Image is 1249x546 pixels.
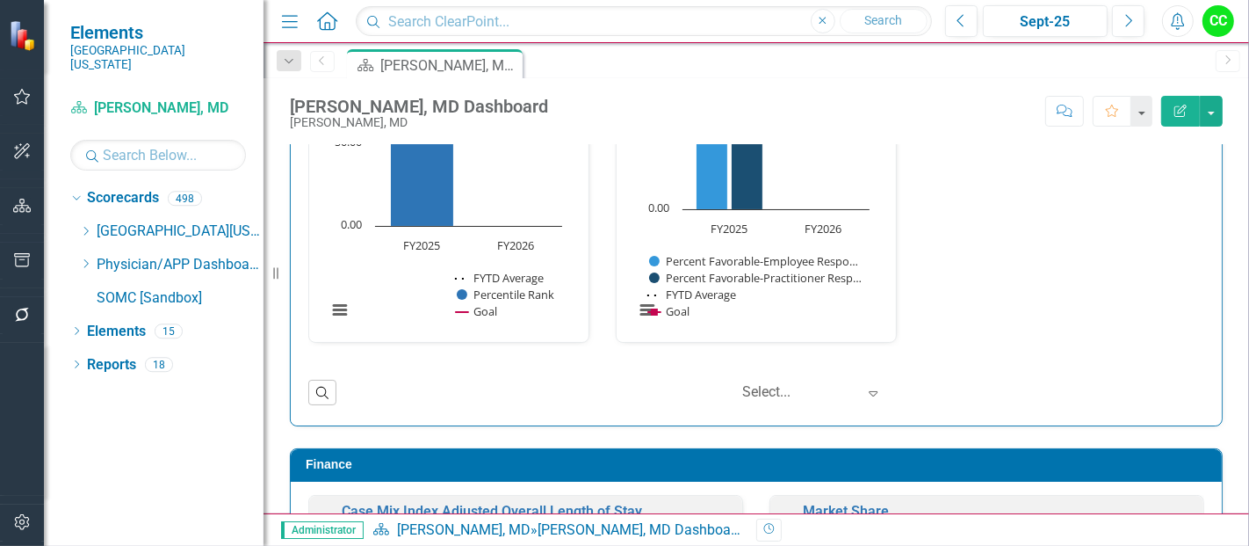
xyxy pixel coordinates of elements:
img: Not Defined [316,507,337,528]
text: FYTD Average [666,287,736,302]
svg: Interactive chart [318,52,571,338]
button: Show Goal [648,304,689,319]
a: [PERSON_NAME], MD [397,521,531,538]
div: » [372,521,743,541]
button: Sept-25 [983,5,1108,37]
div: 498 [168,191,202,206]
img: ClearPoint Strategy [9,19,40,50]
a: Scorecards [87,188,159,208]
a: Case Mix Index Adjusted Overall Length of Stay [342,503,642,520]
text: FY2026 [805,221,841,237]
text: FY2025 [403,237,440,253]
input: Search Below... [70,140,246,171]
text: Goal [666,303,689,319]
span: Search [864,13,902,27]
div: [PERSON_NAME], MD Dashboard [290,97,548,116]
button: View chart menu, Chart [635,297,660,322]
text: FYTD Average [473,270,544,286]
text: 0.00 [341,216,362,232]
span: Administrator [281,521,364,539]
input: Search ClearPoint... [356,6,932,37]
a: SOMC [Sandbox] [97,288,264,309]
text: Goal [473,303,497,319]
button: Show Percentile Rank [457,288,555,302]
a: Elements [87,322,146,342]
text: 0.00 [648,200,669,215]
div: [PERSON_NAME], MD Dashboard [538,521,743,538]
svg: Interactive chart [625,52,878,338]
a: Reports [87,355,136,375]
div: Chart. Highcharts interactive chart. [625,52,887,338]
button: Show FYTD Average [647,288,738,302]
div: 15 [155,324,183,339]
path: FY2025, 79. Percentile Rank. [391,95,454,226]
span: Elements [70,22,246,43]
a: Physician/APP Dashboards [97,255,264,275]
img: Not Defined [777,507,798,528]
div: [PERSON_NAME], MD [290,116,548,129]
a: Market Share [803,503,889,520]
text: Percent Favorable-Employee Respo… [666,253,858,269]
button: Show Percent Favorable-Practitioner Responses [649,271,863,286]
button: View chart menu, Chart [328,297,352,322]
a: [GEOGRAPHIC_DATA][US_STATE] [97,222,264,242]
a: [PERSON_NAME], MD [70,98,246,119]
div: [PERSON_NAME], MD Dashboard [380,55,518,76]
div: Chart. Highcharts interactive chart. [318,52,580,338]
button: Search [840,9,928,33]
div: 18 [145,357,173,372]
button: Show FYTD Average [455,271,545,286]
small: [GEOGRAPHIC_DATA][US_STATE] [70,43,246,72]
button: Show Goal [456,304,497,319]
text: FY2025 [711,221,747,237]
path: FY2025, 84.62. Percent Favorable-Practitioner Responses. [732,83,763,209]
text: FY2026 [497,237,534,253]
h3: Finance [306,458,1213,471]
div: Sept-25 [989,11,1101,33]
button: CC [1202,5,1234,37]
button: Show Percent Favorable-Employee Responses [649,254,859,269]
path: FY2025, 63.92. Percent Favorable-Employee Responses. [697,113,728,209]
text: Percentile Rank [473,287,554,302]
text: Percent Favorable-Practitioner Resp… [666,270,862,286]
